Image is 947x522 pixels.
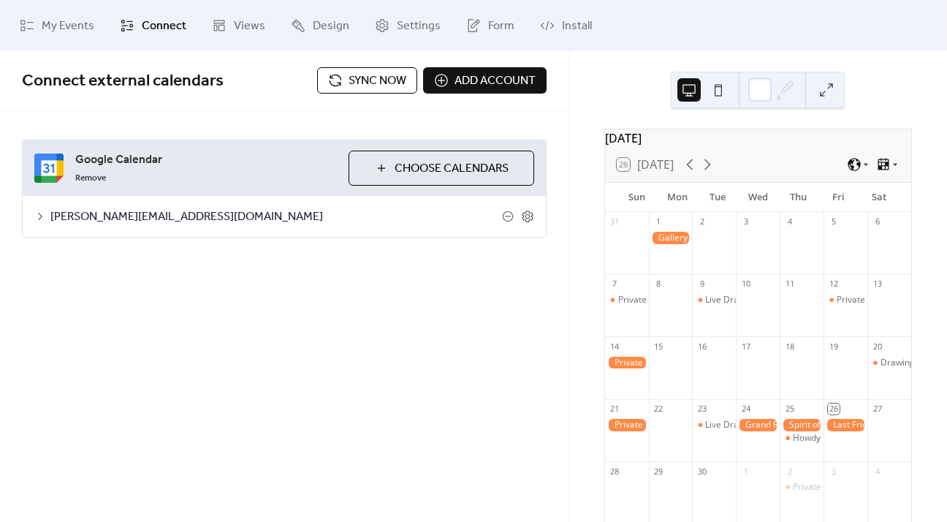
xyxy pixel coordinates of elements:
span: Add account [455,72,536,90]
div: 4 [784,216,795,227]
div: 28 [609,466,620,477]
div: Grand Re-Opening! [736,419,780,431]
div: Last Friday [824,419,867,431]
div: Sun [617,183,657,212]
a: Form [455,6,525,45]
span: Design [313,18,349,35]
div: 6 [872,216,883,227]
div: Spirit of Texas Exhibit [780,419,824,431]
div: Private Event [824,294,867,306]
div: 23 [696,404,707,415]
div: Fri [818,183,859,212]
span: Views [234,18,265,35]
a: Connect [109,6,197,45]
button: Choose Calendars [349,151,534,186]
div: 17 [740,341,751,352]
div: 15 [653,341,664,352]
span: Choose Calendars [395,160,509,178]
div: 24 [740,404,751,415]
div: 7 [609,279,620,290]
div: 27 [872,404,883,415]
div: 22 [653,404,664,415]
button: Add account [423,67,547,94]
div: 10 [740,279,751,290]
span: Install [562,18,592,35]
div: 26 [828,404,839,415]
div: Private Event [780,481,824,493]
div: Private Event [618,294,672,306]
div: 5 [828,216,839,227]
div: Private Event [605,357,649,369]
div: Live Drawing Session [705,419,791,431]
span: My Events [42,18,94,35]
div: 16 [696,341,707,352]
button: Sync now [317,67,417,94]
div: 1 [740,466,751,477]
div: 4 [872,466,883,477]
div: 1 [653,216,664,227]
div: 3 [828,466,839,477]
a: My Events [9,6,105,45]
div: 21 [609,404,620,415]
div: Live Drawing Session [692,419,736,431]
div: 25 [784,404,795,415]
div: 2 [784,466,795,477]
a: Install [529,6,603,45]
div: Gallery Closed for the Holiday [649,232,693,244]
a: Settings [364,6,452,45]
div: Wed [738,183,778,212]
div: Live Drawing Session [692,294,736,306]
span: Connect [142,18,186,35]
div: 14 [609,341,620,352]
div: 29 [653,466,664,477]
div: Private Event [837,294,890,306]
div: 18 [784,341,795,352]
div: 12 [828,279,839,290]
div: Drawing & Watercolor Fundamentals Class [867,357,911,369]
div: Private Event [605,294,649,306]
div: Mon [657,183,697,212]
div: 2 [696,216,707,227]
div: Private Event [605,419,649,431]
div: 19 [828,341,839,352]
div: Sat [859,183,900,212]
div: Private Event [793,481,846,493]
div: 3 [740,216,751,227]
a: Design [280,6,360,45]
div: 11 [784,279,795,290]
div: 13 [872,279,883,290]
span: Settings [397,18,441,35]
img: google [34,154,64,183]
span: Google Calendar [75,151,337,169]
div: 31 [609,216,620,227]
span: Connect external calendars [22,65,224,97]
div: Tue [697,183,737,212]
div: 30 [696,466,707,477]
div: 9 [696,279,707,290]
div: Thu [778,183,818,212]
div: 20 [872,341,883,352]
div: [DATE] [605,129,911,147]
span: Form [488,18,514,35]
span: Remove [75,173,106,184]
div: Howdy Hour [780,432,824,445]
span: [PERSON_NAME][EMAIL_ADDRESS][DOMAIN_NAME] [50,208,502,226]
div: Howdy Hour [793,432,843,445]
span: Sync now [349,72,406,90]
div: Live Drawing Session [705,294,791,306]
div: 8 [653,279,664,290]
a: Views [201,6,276,45]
